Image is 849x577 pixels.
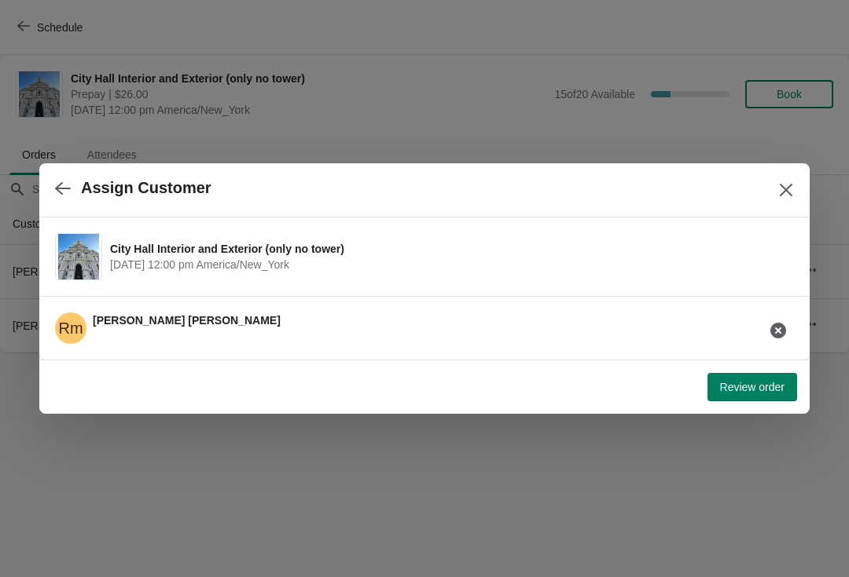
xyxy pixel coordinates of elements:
button: Review order [707,373,797,401]
span: Review order [720,381,785,393]
img: City Hall Interior and Exterior (only no tower) | | August 15 | 12:00 pm America/New_York [58,234,100,279]
text: Rm [58,320,83,337]
h2: Assign Customer [81,179,211,197]
span: [PERSON_NAME] [PERSON_NAME] [93,314,281,327]
span: Robert [55,312,86,344]
span: City Hall Interior and Exterior (only no tower) [110,241,786,257]
button: Close [772,176,800,204]
span: [DATE] 12:00 pm America/New_York [110,257,786,272]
